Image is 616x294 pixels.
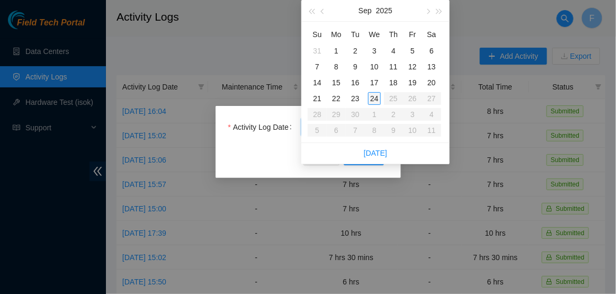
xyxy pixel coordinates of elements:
[327,91,346,106] td: 2025-09-22
[384,75,403,91] td: 2025-09-18
[346,59,365,75] td: 2025-09-09
[365,43,384,59] td: 2025-09-03
[425,44,438,57] div: 6
[387,76,400,89] div: 18
[406,44,419,57] div: 5
[425,76,438,89] div: 20
[422,43,441,59] td: 2025-09-06
[228,119,296,136] label: Activity Log Date
[346,75,365,91] td: 2025-09-16
[368,92,381,105] div: 24
[330,44,343,57] div: 1
[327,26,346,43] th: Mo
[384,26,403,43] th: Th
[403,26,422,43] th: Fr
[308,59,327,75] td: 2025-09-07
[406,60,419,73] div: 12
[422,59,441,75] td: 2025-09-13
[422,75,441,91] td: 2025-09-20
[365,91,384,106] td: 2025-09-24
[346,43,365,59] td: 2025-09-02
[422,26,441,43] th: Sa
[368,44,381,57] div: 3
[368,60,381,73] div: 10
[368,76,381,89] div: 17
[330,60,343,73] div: 8
[346,91,365,106] td: 2025-09-23
[311,76,324,89] div: 14
[403,75,422,91] td: 2025-09-19
[387,60,400,73] div: 11
[308,26,327,43] th: Su
[364,149,387,157] a: [DATE]
[365,75,384,91] td: 2025-09-17
[349,92,362,105] div: 23
[311,44,324,57] div: 31
[327,75,346,91] td: 2025-09-15
[425,60,438,73] div: 13
[330,92,343,105] div: 22
[349,60,362,73] div: 9
[308,43,327,59] td: 2025-08-31
[349,76,362,89] div: 16
[308,75,327,91] td: 2025-09-14
[327,59,346,75] td: 2025-09-08
[308,91,327,106] td: 2025-09-21
[365,26,384,43] th: We
[387,44,400,57] div: 4
[403,59,422,75] td: 2025-09-12
[384,59,403,75] td: 2025-09-11
[349,44,362,57] div: 2
[311,92,324,105] div: 21
[365,59,384,75] td: 2025-09-10
[406,76,419,89] div: 19
[311,60,324,73] div: 7
[384,43,403,59] td: 2025-09-04
[330,76,343,89] div: 15
[403,43,422,59] td: 2025-09-05
[346,26,365,43] th: Tu
[327,43,346,59] td: 2025-09-01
